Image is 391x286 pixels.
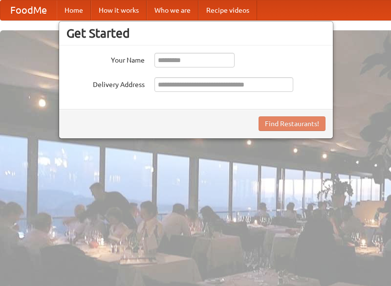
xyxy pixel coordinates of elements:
button: Find Restaurants! [259,116,326,131]
a: How it works [91,0,147,20]
label: Delivery Address [66,77,145,89]
label: Your Name [66,53,145,65]
a: Home [57,0,91,20]
h3: Get Started [66,26,326,41]
a: Who we are [147,0,198,20]
a: FoodMe [0,0,57,20]
a: Recipe videos [198,0,257,20]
